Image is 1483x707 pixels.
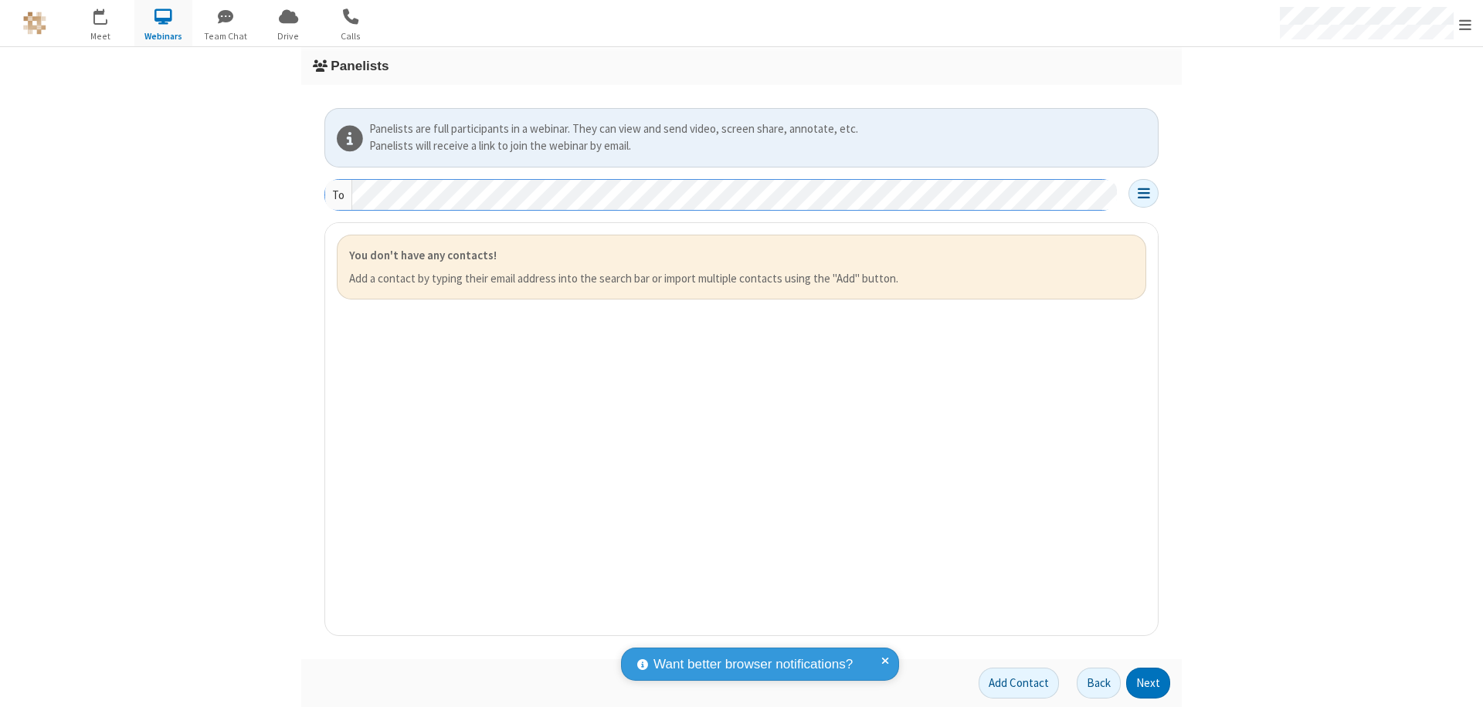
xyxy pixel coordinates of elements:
button: Open menu [1128,179,1159,208]
span: Meet [72,29,130,43]
h3: Panelists [313,59,1170,73]
div: Panelists are full participants in a webinar. They can view and send video, screen share, annotat... [369,120,1152,138]
span: Team Chat [197,29,255,43]
p: Add a contact by typing their email address into the search bar or import multiple contacts using... [349,270,1134,288]
span: Want better browser notifications? [653,655,853,675]
div: 1 [104,8,114,20]
span: Webinars [134,29,192,43]
img: QA Selenium DO NOT DELETE OR CHANGE [23,12,46,35]
span: Calls [322,29,380,43]
div: To [325,180,352,210]
strong: You don't have any contacts! [349,248,497,262]
button: Next [1126,668,1170,699]
div: Panelists will receive a link to join the webinar by email. [369,137,1152,155]
button: Add Contact [979,668,1059,699]
span: Add Contact [989,675,1049,690]
button: Back [1077,668,1121,699]
span: Drive [260,29,317,43]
